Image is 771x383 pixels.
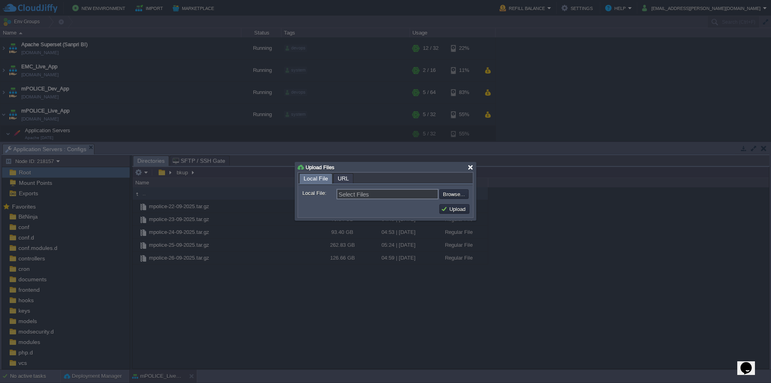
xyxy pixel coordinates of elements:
[441,205,468,213] button: Upload
[306,164,335,170] span: Upload Files
[737,351,763,375] iframe: chat widget
[338,174,349,183] span: URL
[302,189,336,197] label: Local File:
[304,174,328,184] span: Local File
